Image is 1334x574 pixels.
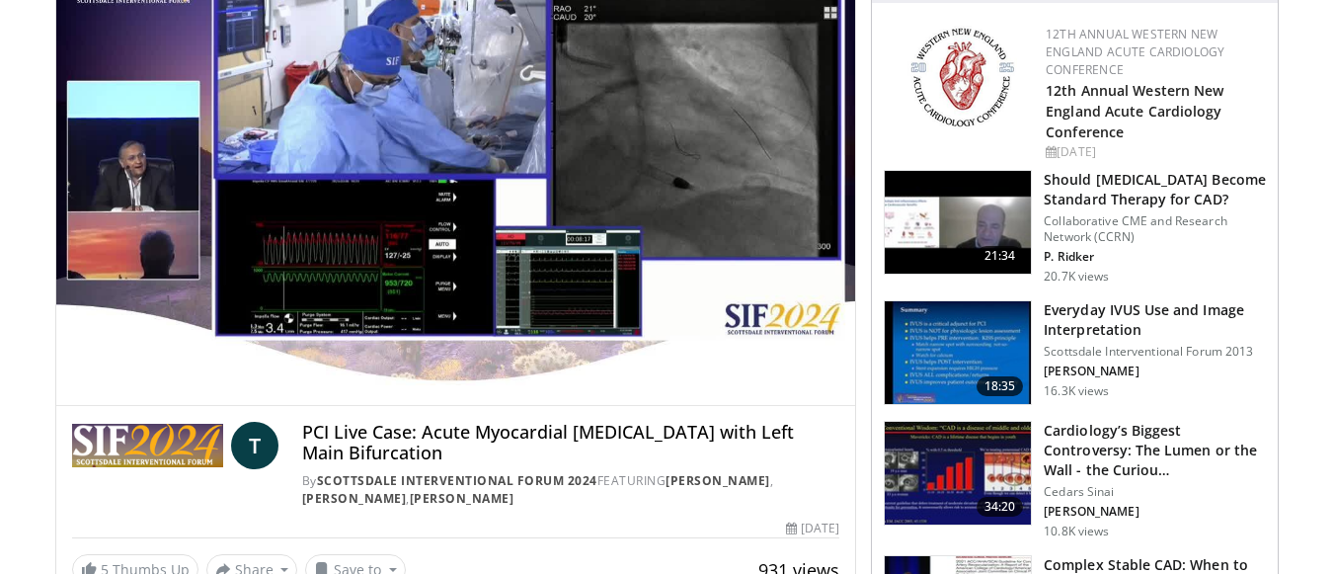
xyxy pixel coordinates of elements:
h3: Cardiology’s Biggest Controversy: The Lumen or the Wall - the Curiou… [1044,421,1266,480]
a: [PERSON_NAME] [302,490,407,507]
a: 12th Annual Western New England Acute Cardiology Conference [1046,81,1223,141]
div: [DATE] [1046,143,1262,161]
span: 21:34 [977,246,1024,266]
a: 34:20 Cardiology’s Biggest Controversy: The Lumen or the Wall - the Curiou… Cedars Sinai [PERSON_... [884,421,1266,539]
a: T [231,422,278,469]
p: Scottsdale Interventional Forum 2013 [1044,344,1266,360]
span: 34:20 [977,497,1024,517]
img: dTBemQywLidgNXR34xMDoxOjA4MTsiGN.150x105_q85_crop-smart_upscale.jpg [885,301,1031,404]
p: [PERSON_NAME] [1044,504,1266,520]
p: Cedars Sinai [1044,484,1266,500]
p: [PERSON_NAME] [1044,364,1266,379]
p: 20.7K views [1044,269,1109,285]
div: By FEATURING , , [302,472,839,508]
img: Scottsdale Interventional Forum 2024 [72,422,223,469]
img: eb63832d-2f75-457d-8c1a-bbdc90eb409c.150x105_q85_crop-smart_upscale.jpg [885,171,1031,274]
h3: Everyday IVUS Use and Image Interpretation [1044,300,1266,340]
h3: Should [MEDICAL_DATA] Become Standard Therapy for CAD? [1044,170,1266,209]
p: 16.3K views [1044,383,1109,399]
h4: PCI Live Case: Acute Myocardial [MEDICAL_DATA] with Left Main Bifurcation [302,422,839,464]
a: [PERSON_NAME] [666,472,770,489]
a: 12th Annual Western New England Acute Cardiology Conference [1046,26,1224,78]
a: Scottsdale Interventional Forum 2024 [317,472,597,489]
a: [PERSON_NAME] [410,490,514,507]
img: 0954f259-7907-4053-a817-32a96463ecc8.png.150x105_q85_autocrop_double_scale_upscale_version-0.2.png [907,26,1017,129]
div: [DATE] [786,520,839,537]
a: 18:35 Everyday IVUS Use and Image Interpretation Scottsdale Interventional Forum 2013 [PERSON_NAM... [884,300,1266,405]
p: P. Ridker [1044,249,1266,265]
p: 10.8K views [1044,524,1109,539]
img: d453240d-5894-4336-be61-abca2891f366.150x105_q85_crop-smart_upscale.jpg [885,422,1031,525]
p: Collaborative CME and Research Network (CCRN) [1044,213,1266,245]
span: 18:35 [977,376,1024,396]
a: 21:34 Should [MEDICAL_DATA] Become Standard Therapy for CAD? Collaborative CME and Research Netwo... [884,170,1266,285]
